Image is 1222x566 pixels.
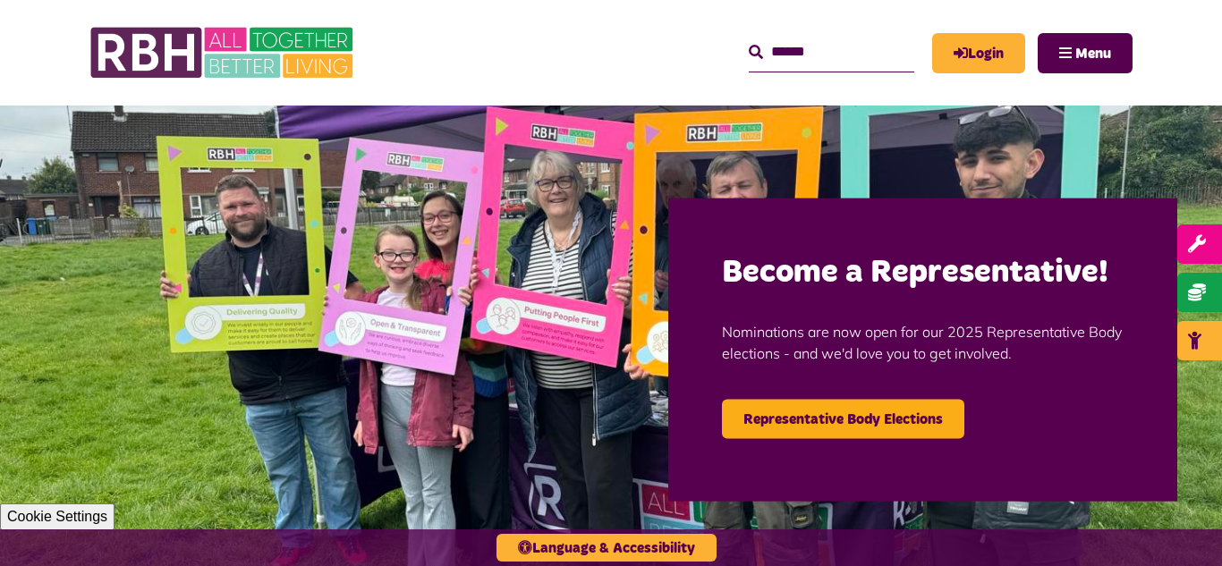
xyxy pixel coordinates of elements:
[89,18,358,88] img: RBH
[496,534,717,562] button: Language & Accessibility
[722,293,1124,390] p: Nominations are now open for our 2025 Representative Body elections - and we'd love you to get in...
[722,251,1124,293] h2: Become a Representative!
[1038,33,1133,73] button: Navigation
[932,33,1025,73] a: MyRBH
[1075,46,1111,61] span: Menu
[722,399,964,438] a: Representative Body Elections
